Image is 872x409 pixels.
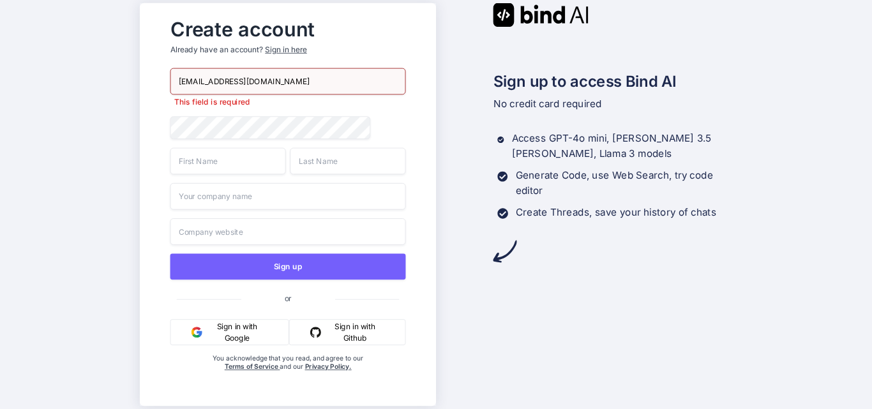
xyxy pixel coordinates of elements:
[170,148,285,175] input: First Name
[170,183,405,210] input: Your company name
[170,97,405,108] p: This field is required
[289,319,405,345] button: Sign in with Github
[170,68,405,95] input: Email
[493,239,516,263] img: arrow
[170,319,289,345] button: Sign in with Google
[170,253,405,279] button: Sign up
[290,148,405,175] input: Last Name
[304,362,351,371] a: Privacy Policy.
[493,3,589,27] img: Bind AI logo
[209,354,366,398] div: You acknowledge that you read, and agree to our and our
[493,96,732,112] p: No credit card required
[170,44,405,55] p: Already have an account?
[515,168,732,198] p: Generate Code, use Web Search, try code editor
[310,327,320,338] img: github
[511,131,732,161] p: Access GPT-4o mini, [PERSON_NAME] 3.5 [PERSON_NAME], Llama 3 models
[493,70,732,93] h2: Sign up to access Bind AI
[191,327,202,338] img: google
[170,218,405,245] input: Company website
[224,362,280,371] a: Terms of Service
[241,285,335,312] span: or
[170,20,405,38] h2: Create account
[516,205,716,220] p: Create Threads, save your history of chats
[265,44,306,55] div: Sign in here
